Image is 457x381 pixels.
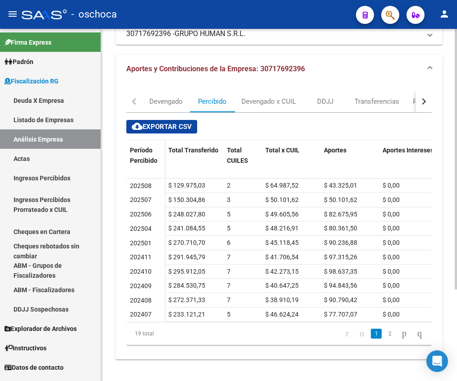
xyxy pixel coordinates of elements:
[227,211,231,218] span: 5
[168,196,205,203] span: $ 150.304,86
[262,141,320,179] datatable-header-cell: Total x CUIL
[130,147,157,164] span: Período Percibido
[227,311,231,318] span: 5
[265,182,299,189] span: $ 64.987,52
[383,311,400,318] span: $ 0,00
[324,147,346,154] span: Aportes
[383,282,400,289] span: $ 0,00
[383,268,400,275] span: $ 0,00
[265,311,299,318] span: $ 46.624,24
[198,96,226,106] div: Percibido
[383,296,400,303] span: $ 0,00
[265,196,299,203] span: $ 50.101,62
[413,329,426,339] a: go to last page
[130,225,152,232] span: 202504
[168,147,218,154] span: Total Transferido
[168,282,205,289] span: $ 284.530,75
[115,55,443,83] mat-expansion-panel-header: Aportes y Contribuciones de la Empresa: 30717692396
[168,225,205,232] span: $ 241.084,55
[439,9,450,19] mat-icon: person
[369,326,383,341] li: page 1
[324,196,357,203] span: $ 50.101,62
[5,37,51,47] span: Firma Express
[168,182,205,189] span: $ 129.975,03
[7,9,18,19] mat-icon: menu
[165,141,223,179] datatable-header-cell: Total Transferido
[383,211,400,218] span: $ 0,00
[71,5,117,24] span: - oschoca
[324,282,357,289] span: $ 94.843,56
[324,225,357,232] span: $ 80.361,50
[168,311,205,318] span: $ 233.121,21
[132,121,143,132] mat-icon: cloud_download
[130,211,152,218] span: 202506
[265,239,299,246] span: $ 45.118,45
[383,225,400,232] span: $ 0,00
[342,329,353,339] a: go to first page
[5,324,77,334] span: Explorador de Archivos
[241,96,296,106] div: Devengado x CUIL
[115,83,443,359] div: Aportes y Contribuciones de la Empresa: 30717692396
[130,282,152,289] span: 202409
[383,326,397,341] li: page 2
[168,296,205,303] span: $ 272.371,33
[265,211,299,218] span: $ 49.605,56
[227,239,231,246] span: 6
[227,282,231,289] span: 7
[379,141,438,179] datatable-header-cell: Aportes Intereses
[168,211,205,218] span: $ 248.027,80
[265,268,299,275] span: $ 42.273,15
[324,296,357,303] span: $ 90.790,42
[5,363,64,372] span: Datos de contacto
[227,182,231,189] span: 2
[130,268,152,275] span: 202410
[168,253,205,261] span: $ 291.945,79
[227,253,231,261] span: 7
[265,225,299,232] span: $ 48.216,91
[227,147,248,164] span: Total CUILES
[175,29,245,39] span: GRUPO HUMAN S.R.L.
[324,268,357,275] span: $ 98.637,35
[324,311,357,318] span: $ 77.707,07
[355,96,399,106] div: Transferencias
[320,141,379,179] datatable-header-cell: Aportes
[383,239,400,246] span: $ 0,00
[227,268,231,275] span: 7
[5,76,59,86] span: Fiscalización RG
[383,253,400,261] span: $ 0,00
[130,196,152,203] span: 202507
[265,296,299,303] span: $ 38.910,19
[130,182,152,189] span: 202508
[398,329,411,339] a: go to next page
[132,123,192,131] span: Exportar CSV
[383,147,434,154] span: Aportes Intereses
[149,96,183,106] div: Devengado
[324,253,357,261] span: $ 97.315,26
[383,182,400,189] span: $ 0,00
[115,23,443,45] mat-expansion-panel-header: 30717692396 -GRUPO HUMAN S.R.L.
[5,343,46,353] span: Instructivos
[126,120,197,133] button: Exportar CSV
[223,141,262,179] datatable-header-cell: Total CUILES
[168,239,205,246] span: $ 270.710,70
[324,211,357,218] span: $ 82.675,95
[130,297,152,304] span: 202408
[324,239,357,246] span: $ 90.236,88
[130,239,152,247] span: 202501
[265,147,300,154] span: Total x CUIL
[126,29,421,39] mat-panel-title: 30717692396 -
[126,64,305,73] span: Aportes y Contribuciones de la Empresa: 30717692396
[265,253,299,261] span: $ 41.706,54
[355,329,368,339] a: go to previous page
[324,182,357,189] span: $ 43.325,01
[130,311,152,318] span: 202407
[227,196,231,203] span: 3
[384,329,395,339] a: 2
[130,253,152,261] span: 202411
[317,96,333,106] div: DDJJ
[383,196,400,203] span: $ 0,00
[227,225,231,232] span: 5
[168,268,205,275] span: $ 295.912,05
[5,57,33,67] span: Padrón
[126,141,165,179] datatable-header-cell: Período Percibido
